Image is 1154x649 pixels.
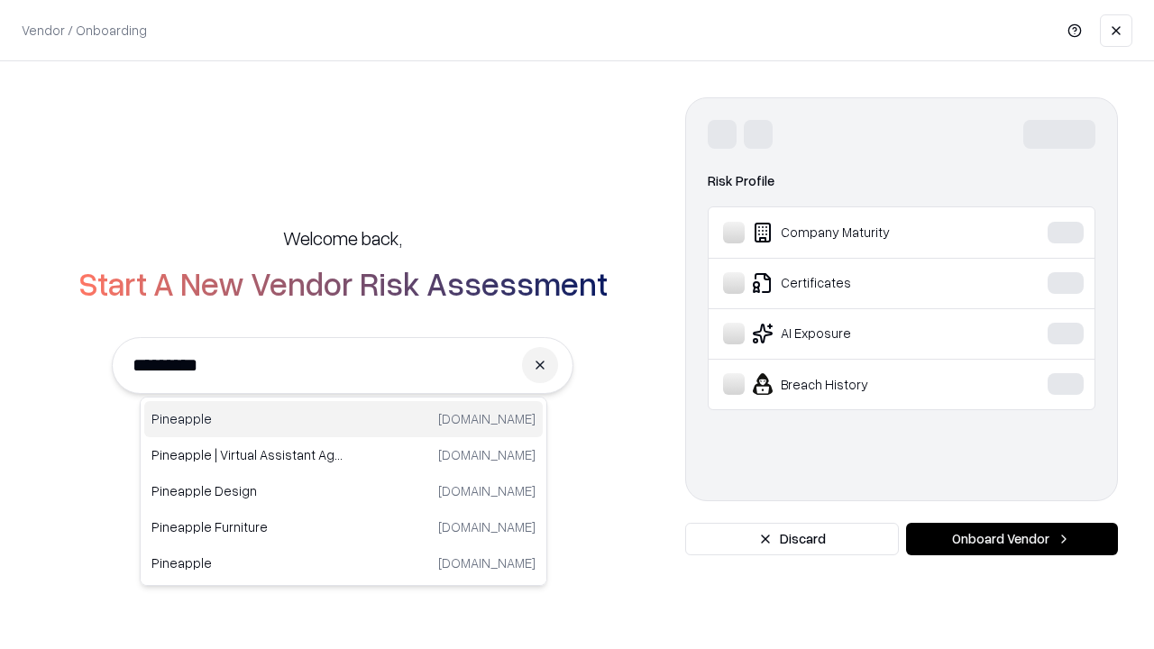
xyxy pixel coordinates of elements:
[22,21,147,40] p: Vendor / Onboarding
[906,523,1118,555] button: Onboard Vendor
[438,517,536,536] p: [DOMAIN_NAME]
[438,409,536,428] p: [DOMAIN_NAME]
[140,397,547,586] div: Suggestions
[438,445,536,464] p: [DOMAIN_NAME]
[723,323,993,344] div: AI Exposure
[151,553,343,572] p: Pineapple
[283,225,402,251] h5: Welcome back,
[685,523,899,555] button: Discard
[78,265,608,301] h2: Start A New Vendor Risk Assessment
[438,553,536,572] p: [DOMAIN_NAME]
[438,481,536,500] p: [DOMAIN_NAME]
[151,481,343,500] p: Pineapple Design
[151,445,343,464] p: Pineapple | Virtual Assistant Agency
[151,409,343,428] p: Pineapple
[708,170,1095,192] div: Risk Profile
[723,373,993,395] div: Breach History
[723,222,993,243] div: Company Maturity
[151,517,343,536] p: Pineapple Furniture
[723,272,993,294] div: Certificates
